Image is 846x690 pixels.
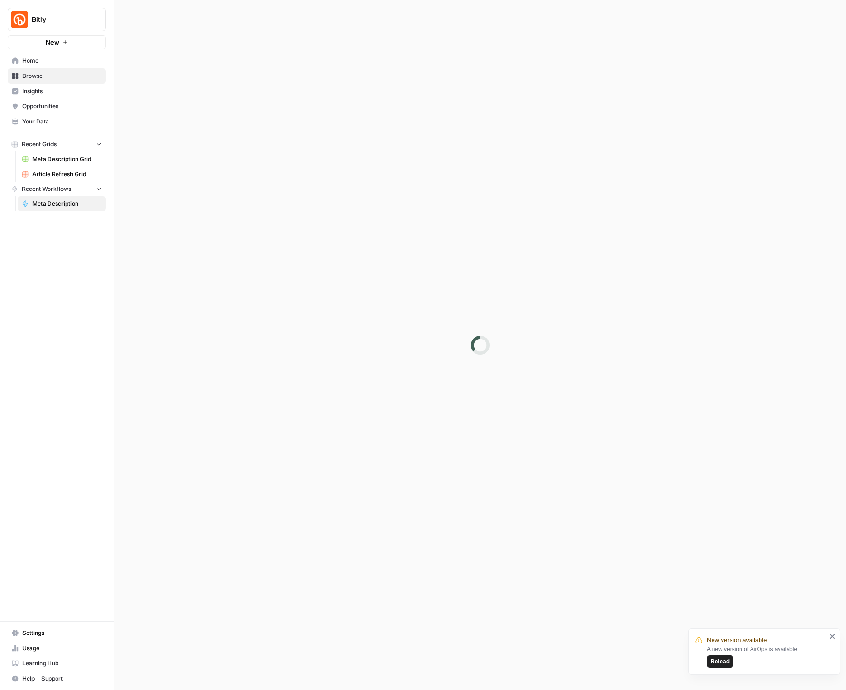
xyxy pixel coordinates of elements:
span: Reload [711,657,730,666]
span: Learning Hub [22,659,102,668]
a: Settings [8,625,106,641]
a: Opportunities [8,99,106,114]
div: A new version of AirOps is available. [707,645,827,668]
span: Article Refresh Grid [32,170,102,179]
span: Usage [22,644,102,652]
button: Help + Support [8,671,106,686]
button: New [8,35,106,49]
span: Help + Support [22,674,102,683]
a: Learning Hub [8,656,106,671]
a: Article Refresh Grid [18,167,106,182]
img: Bitly Logo [11,11,28,28]
span: Opportunities [22,102,102,111]
span: New [46,38,59,47]
span: Home [22,57,102,65]
span: Insights [22,87,102,95]
a: Home [8,53,106,68]
button: Recent Grids [8,137,106,151]
span: Recent Grids [22,140,57,149]
span: Bitly [32,15,89,24]
span: Meta Description Grid [32,155,102,163]
span: New version available [707,635,767,645]
a: Meta Description Grid [18,151,106,167]
a: Your Data [8,114,106,129]
button: Recent Workflows [8,182,106,196]
button: close [829,633,836,640]
span: Settings [22,629,102,637]
span: Meta Description [32,199,102,208]
a: Browse [8,68,106,84]
a: Usage [8,641,106,656]
span: Browse [22,72,102,80]
span: Recent Workflows [22,185,71,193]
a: Insights [8,84,106,99]
span: Your Data [22,117,102,126]
button: Workspace: Bitly [8,8,106,31]
button: Reload [707,655,733,668]
a: Meta Description [18,196,106,211]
